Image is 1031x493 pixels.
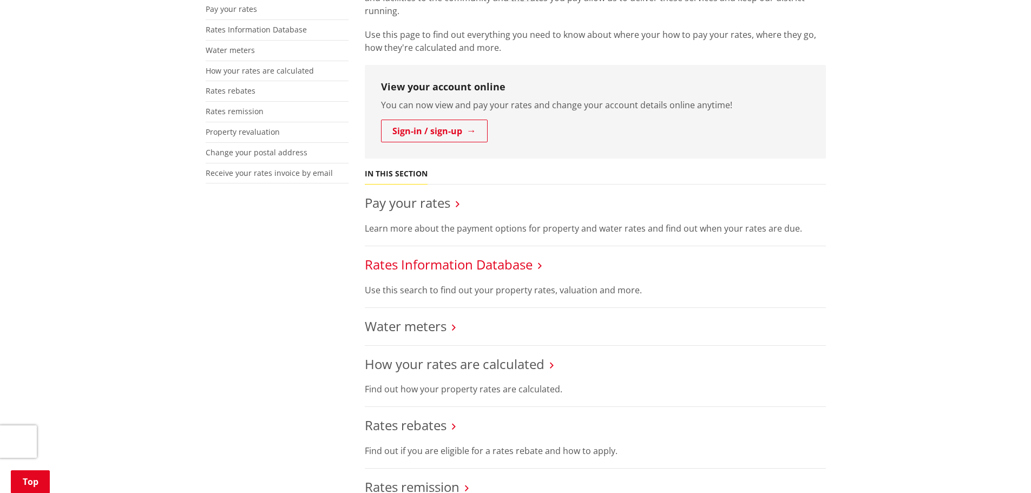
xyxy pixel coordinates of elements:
a: How your rates are calculated [365,355,544,373]
a: Water meters [365,317,446,335]
p: Learn more about the payment options for property and water rates and find out when your rates ar... [365,222,826,235]
a: Sign-in / sign-up [381,120,488,142]
a: Water meters [206,45,255,55]
a: Rates Information Database [206,24,307,35]
a: Pay your rates [206,4,257,14]
a: Rates rebates [365,416,446,434]
a: Change your postal address [206,147,307,157]
p: Use this page to find out everything you need to know about where your how to pay your rates, whe... [365,28,826,54]
a: Rates Information Database [365,255,533,273]
h3: View your account online [381,81,810,93]
a: Rates rebates [206,86,255,96]
a: Property revaluation [206,127,280,137]
p: Use this search to find out your property rates, valuation and more. [365,284,826,297]
a: How your rates are calculated [206,65,314,76]
p: You can now view and pay your rates and change your account details online anytime! [381,98,810,111]
h5: In this section [365,169,428,179]
iframe: Messenger Launcher [981,448,1020,487]
p: Find out how your property rates are calculated. [365,383,826,396]
a: Rates remission [206,106,264,116]
a: Top [11,470,50,493]
a: Receive your rates invoice by email [206,168,333,178]
p: Find out if you are eligible for a rates rebate and how to apply. [365,444,826,457]
a: Pay your rates [365,194,450,212]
